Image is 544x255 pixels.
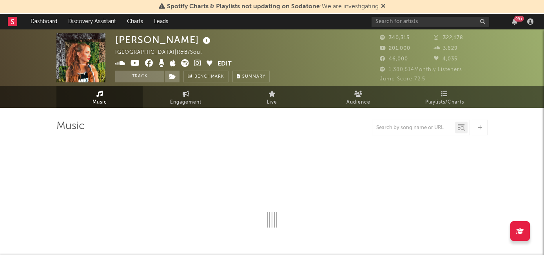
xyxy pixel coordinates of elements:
[115,71,164,82] button: Track
[380,46,410,51] span: 201,000
[115,33,212,46] div: [PERSON_NAME]
[380,56,408,62] span: 46,000
[121,14,149,29] a: Charts
[183,71,228,82] a: Benchmark
[143,86,229,108] a: Engagement
[315,86,401,108] a: Audience
[63,14,121,29] a: Discovery Assistant
[380,35,410,40] span: 340,315
[514,16,524,22] div: 99 +
[434,35,463,40] span: 322,178
[372,17,489,27] input: Search for artists
[512,18,517,25] button: 99+
[25,14,63,29] a: Dashboard
[232,71,270,82] button: Summary
[381,4,386,10] span: Dismiss
[434,56,457,62] span: 4,035
[372,125,455,131] input: Search by song name or URL
[425,98,464,107] span: Playlists/Charts
[92,98,107,107] span: Music
[242,75,265,79] span: Summary
[380,76,425,82] span: Jump Score: 72.5
[194,72,224,82] span: Benchmark
[267,98,277,107] span: Live
[346,98,370,107] span: Audience
[218,59,232,69] button: Edit
[401,86,488,108] a: Playlists/Charts
[434,46,458,51] span: 3,629
[167,4,379,10] span: : We are investigating
[167,4,320,10] span: Spotify Charts & Playlists not updating on Sodatone
[115,48,211,57] div: [GEOGRAPHIC_DATA] | R&B/Soul
[149,14,174,29] a: Leads
[56,86,143,108] a: Music
[380,67,462,72] span: 1,380,514 Monthly Listeners
[170,98,201,107] span: Engagement
[229,86,315,108] a: Live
